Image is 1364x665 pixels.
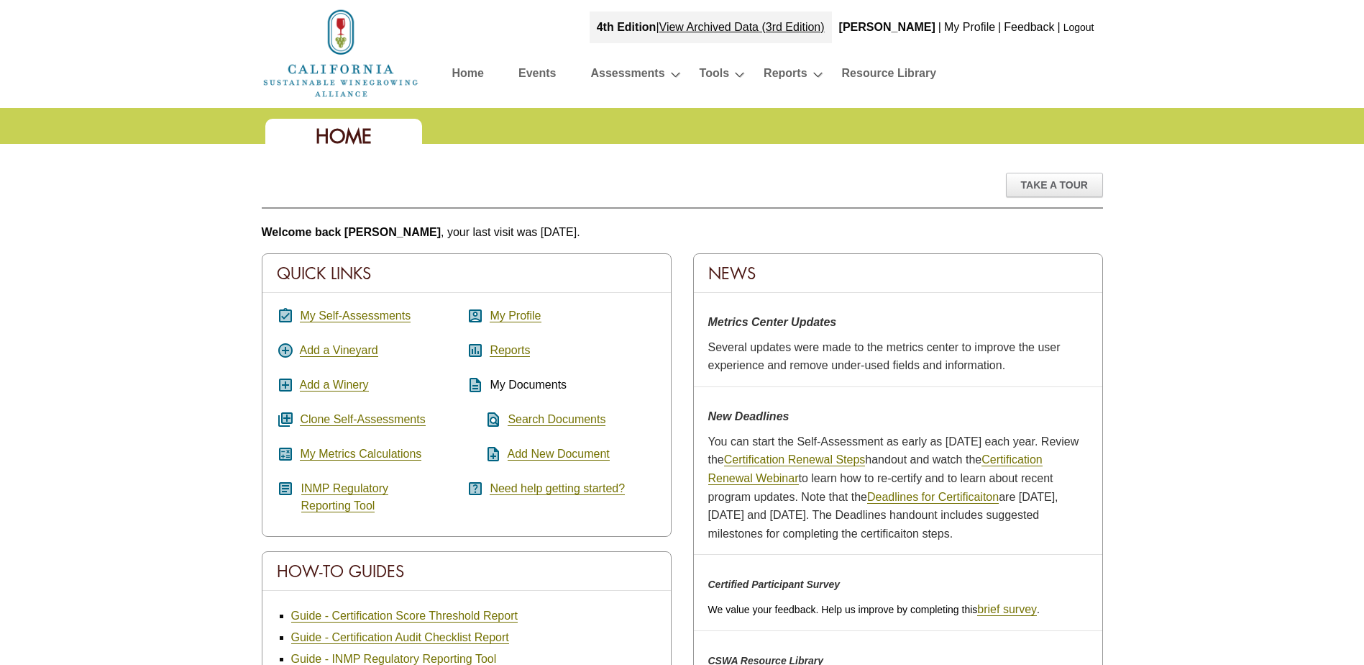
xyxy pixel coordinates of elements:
a: Tools [700,63,729,89]
a: Need help getting started? [490,482,625,495]
i: add_circle [277,342,294,359]
span: Home [316,124,372,149]
i: note_add [467,445,502,463]
strong: Metrics Center Updates [708,316,837,328]
strong: 4th Edition [597,21,656,33]
b: [PERSON_NAME] [839,21,935,33]
a: Feedback [1004,21,1054,33]
a: Guide - Certification Audit Checklist Report [291,631,509,644]
strong: New Deadlines [708,410,789,422]
p: You can start the Self-Assessment as early as [DATE] each year. Review the handout and watch the ... [708,433,1088,543]
i: assignment_turned_in [277,307,294,325]
a: Guide - Certification Score Threshold Report [291,610,518,623]
div: | [997,12,1002,43]
a: Home [262,46,420,58]
p: , your last visit was [DATE]. [262,223,1103,242]
span: We value your feedback. Help us improve by completing this . [708,604,1040,615]
i: account_box [467,307,484,325]
a: My Metrics Calculations [300,448,421,461]
a: View Archived Data (3rd Edition) [659,21,825,33]
a: Home [452,63,484,89]
a: My Profile [944,21,995,33]
a: My Self-Assessments [300,309,411,322]
i: add_box [277,376,294,394]
a: brief survey [977,603,1037,616]
div: News [694,254,1102,293]
a: My Profile [490,309,541,322]
i: find_in_page [467,411,502,428]
i: description [467,376,484,394]
a: Add New Document [508,448,610,461]
i: calculate [277,445,294,463]
a: INMP RegulatoryReporting Tool [301,482,389,512]
a: Certification Renewal Webinar [708,453,1043,485]
i: article [277,480,294,497]
a: Add a Vineyard [300,344,378,357]
div: Quick Links [262,254,671,293]
a: Events [518,63,556,89]
b: Welcome back [PERSON_NAME] [262,226,441,238]
i: queue [277,411,294,428]
img: logo_cswa2x.png [262,7,420,99]
a: Resource Library [842,63,937,89]
a: Assessments [590,63,664,89]
div: Take A Tour [1006,173,1103,197]
i: assessment [467,342,484,359]
a: Certification Renewal Steps [724,453,866,466]
span: My Documents [490,379,567,391]
div: | [1056,12,1062,43]
a: Add a Winery [300,379,369,392]
span: Several updates were made to the metrics center to improve the user experience and remove under-u... [708,341,1061,372]
a: Reports [490,344,530,357]
em: Certified Participant Survey [708,579,841,590]
a: Reports [764,63,807,89]
a: Deadlines for Certificaiton [867,491,999,504]
i: help_center [467,480,484,497]
a: Search Documents [508,413,605,426]
div: | [937,12,943,43]
div: How-To Guides [262,552,671,591]
a: Clone Self-Assessments [300,413,425,426]
div: | [590,12,832,43]
a: Logout [1063,22,1094,33]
